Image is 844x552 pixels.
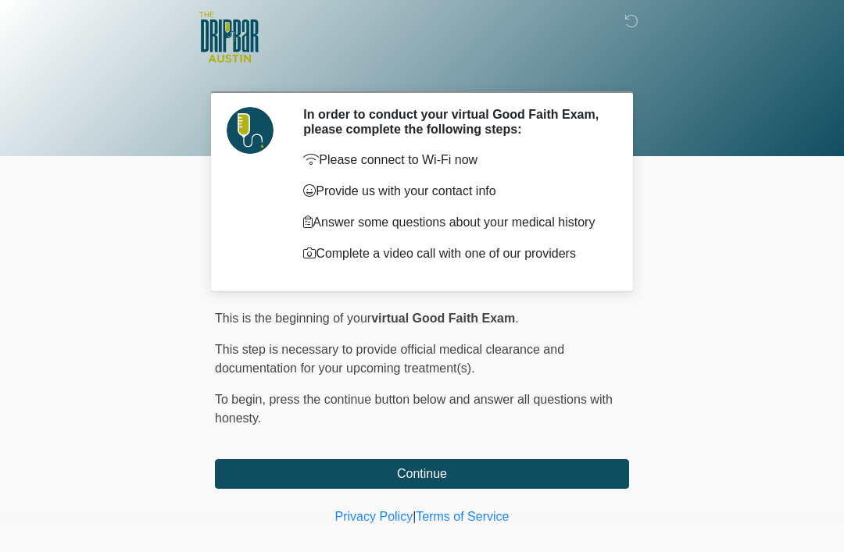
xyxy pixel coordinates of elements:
span: press the continue button below and answer all questions with honesty. [215,393,613,425]
p: Complete a video call with one of our providers [303,244,606,263]
p: Provide us with your contact info [303,182,606,201]
a: Terms of Service [416,510,509,523]
span: To begin, [215,393,269,406]
strong: virtual Good Faith Exam [371,312,515,325]
a: Privacy Policy [335,510,413,523]
img: The DRIPBaR - Austin The Domain Logo [199,12,259,62]
h2: In order to conduct your virtual Good Faith Exam, please complete the following steps: [303,107,606,137]
img: Agent Avatar [227,107,274,154]
p: Please connect to Wi-Fi now [303,151,606,169]
a: | [413,510,416,523]
span: . [515,312,518,325]
button: Continue [215,459,629,489]
p: Answer some questions about your medical history [303,213,606,232]
span: This is the beginning of your [215,312,371,325]
span: This step is necessary to provide official medical clearance and documentation for your upcoming ... [215,343,564,375]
